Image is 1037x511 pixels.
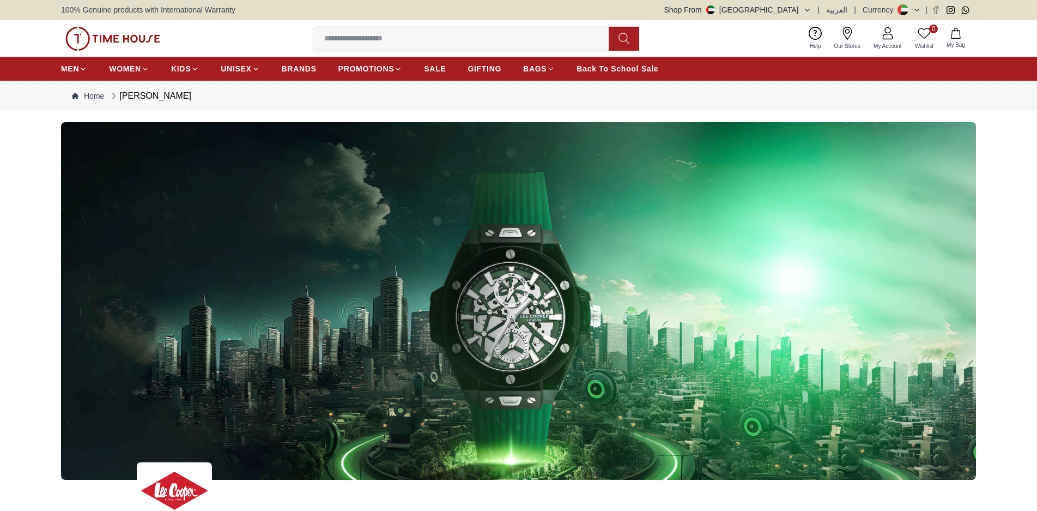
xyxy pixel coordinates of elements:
[338,63,395,74] span: PROMOTIONS
[942,41,969,49] span: My Bag
[908,25,940,52] a: 0Wishlist
[338,59,403,79] a: PROMOTIONS
[468,59,501,79] a: GIFTING
[282,59,317,79] a: BRANDS
[803,25,828,52] a: Help
[171,63,191,74] span: KIDS
[805,42,826,50] span: Help
[818,4,820,15] span: |
[171,59,199,79] a: KIDS
[61,122,976,480] img: ...
[577,59,658,79] a: Back To School Sale
[61,63,79,74] span: MEN
[468,63,501,74] span: GIFTING
[706,5,715,14] img: United Arab Emirates
[282,63,317,74] span: BRANDS
[961,6,969,14] a: Whatsapp
[61,4,235,15] span: 100% Genuine products with International Warranty
[424,63,446,74] span: SALE
[221,63,251,74] span: UNISEX
[65,27,160,51] img: ...
[109,59,149,79] a: WOMEN
[940,26,972,51] button: My Bag
[72,91,104,101] a: Home
[61,59,87,79] a: MEN
[911,42,938,50] span: Wishlist
[929,25,938,33] span: 0
[863,4,898,15] div: Currency
[61,81,976,111] nav: Breadcrumb
[664,4,811,15] button: Shop From[GEOGRAPHIC_DATA]
[523,63,547,74] span: BAGS
[523,59,555,79] a: BAGS
[221,59,259,79] a: UNISEX
[925,4,927,15] span: |
[424,59,446,79] a: SALE
[109,63,141,74] span: WOMEN
[826,4,847,15] button: العربية
[869,42,906,50] span: My Account
[947,6,955,14] a: Instagram
[577,63,658,74] span: Back To School Sale
[830,42,865,50] span: Our Stores
[108,89,191,103] div: [PERSON_NAME]
[828,25,867,52] a: Our Stores
[854,4,856,15] span: |
[932,6,940,14] a: Facebook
